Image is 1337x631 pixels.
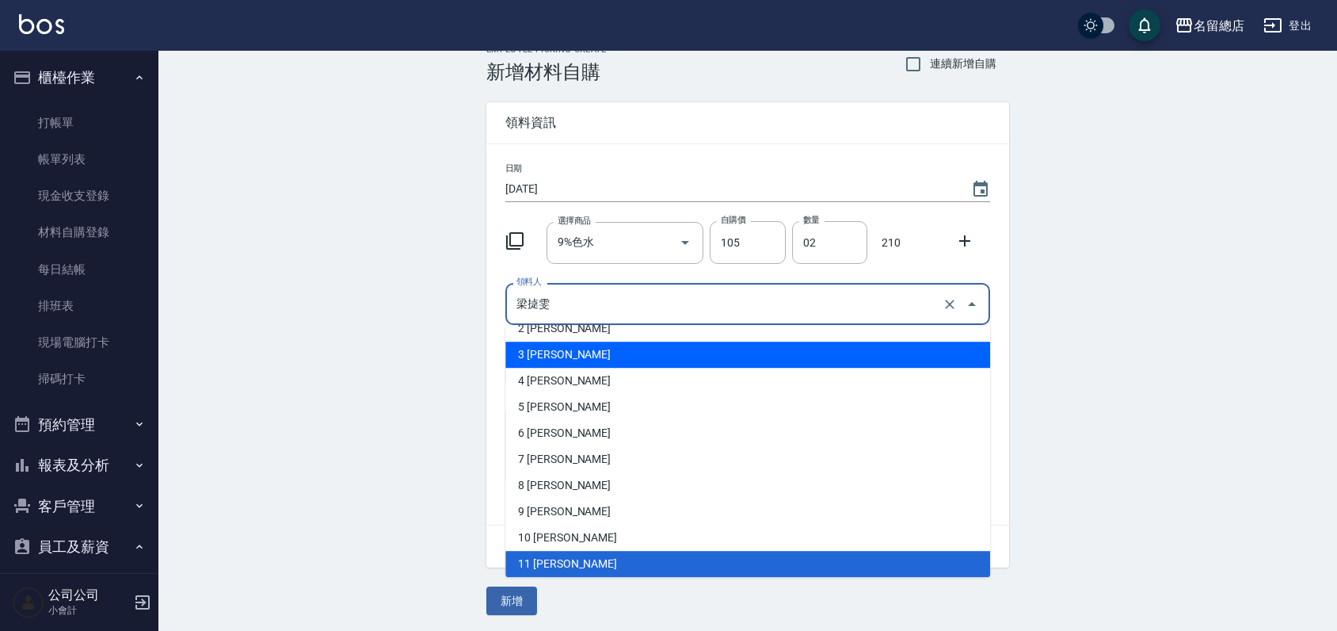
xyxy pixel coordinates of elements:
button: 櫃檯作業 [6,57,152,98]
li: 4 [PERSON_NAME] [505,368,990,394]
a: 帳單列表 [6,141,152,178]
li: 9 [PERSON_NAME] [505,499,990,525]
li: 8 [PERSON_NAME] [505,472,990,499]
button: 名留總店 [1168,10,1251,42]
li: 12 [PERSON_NAME] [505,577,990,603]
a: 現金收支登錄 [6,178,152,214]
li: 11 [PERSON_NAME] [505,551,990,577]
li: 3 [PERSON_NAME] [505,342,990,368]
a: 排班表 [6,288,152,324]
a: 現場電腦打卡 [6,324,152,361]
button: 新增 [486,587,537,616]
p: 210 [874,235,908,251]
span: 領料資訊 [505,115,990,131]
label: 自購價 [721,214,745,226]
li: 2 [PERSON_NAME] [505,315,990,342]
button: Clear [939,293,961,315]
button: save [1129,10,1160,41]
a: 材料自購登錄 [6,214,152,250]
label: 選擇商品 [558,215,591,227]
input: YYYY/MM/DD [505,176,955,202]
div: 名留總店 [1194,16,1244,36]
button: 員工及薪資 [6,526,152,568]
li: 5 [PERSON_NAME] [505,394,990,420]
button: Close [959,292,985,317]
button: 客戶管理 [6,486,152,527]
label: 日期 [505,163,522,174]
img: Logo [19,14,64,34]
button: 登出 [1257,11,1318,40]
a: 打帳單 [6,105,152,141]
li: 10 [PERSON_NAME] [505,525,990,551]
li: 6 [PERSON_NAME] [505,420,990,446]
label: 領料人 [516,276,541,288]
a: 每日結帳 [6,251,152,288]
button: 預約管理 [6,404,152,446]
button: Choose date, selected date is 2025-09-12 [962,170,1000,208]
h5: 公司公司 [48,587,129,603]
h3: 新增材料自購 [486,61,607,83]
p: 小會計 [48,603,129,618]
span: 連續新增自購 [930,55,996,72]
label: 數量 [803,214,820,226]
div: 合計： 210 [486,526,1009,568]
button: Open [672,230,698,255]
img: Person [13,587,44,618]
a: 掃碼打卡 [6,361,152,397]
button: 報表及分析 [6,445,152,486]
li: 7 [PERSON_NAME] [505,446,990,472]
